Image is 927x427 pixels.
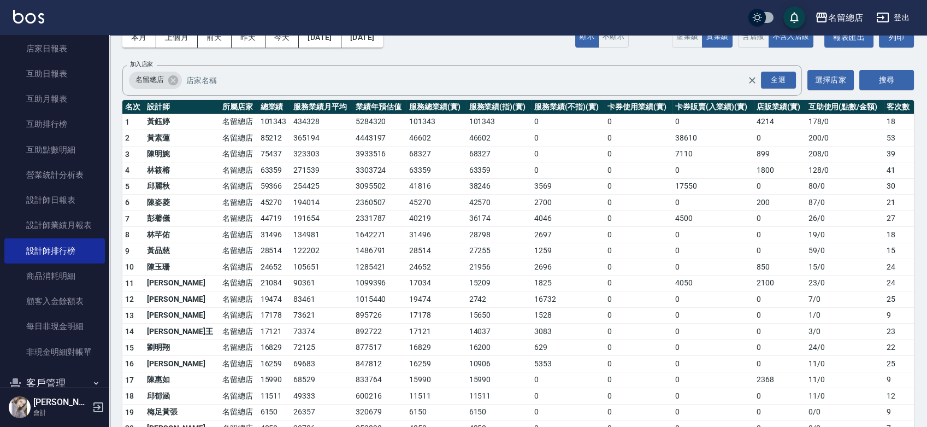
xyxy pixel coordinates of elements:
td: 27255 [467,243,532,259]
td: 0 [672,340,754,356]
td: 24652 [258,259,291,276]
td: 名留總店 [220,146,257,162]
td: 0 [605,259,672,276]
td: 17178 [258,307,291,324]
td: 899 [754,146,805,162]
button: 實業績 [702,26,733,48]
td: 0 [532,130,605,147]
span: 15 [125,343,134,352]
span: 10 [125,262,134,271]
td: 41816 [406,178,466,195]
td: [PERSON_NAME] [144,291,220,308]
th: 業績年預估值 [353,100,407,114]
td: 4214 [754,114,805,130]
th: 店販業績(實) [754,100,805,114]
th: 互助使用(點數/金額) [806,100,884,114]
td: 2360507 [353,195,407,211]
span: 1 [125,118,129,126]
td: 0 [672,114,754,130]
td: 27 [884,210,914,227]
td: 40219 [406,210,466,227]
span: 12 [125,295,134,303]
span: 18 [125,391,134,400]
td: [PERSON_NAME] [144,356,220,372]
td: 629 [532,340,605,356]
td: 87 / 0 [806,195,884,211]
td: 陳姿菱 [144,195,220,211]
td: 2696 [532,259,605,276]
td: 名留總店 [220,307,257,324]
td: 17121 [258,324,291,340]
th: 服務業績月平均 [291,100,352,114]
td: 1015440 [353,291,407,308]
td: 0 [605,356,672,372]
td: 0 [754,210,805,227]
td: 69683 [291,356,352,372]
button: 搜尋 [859,70,914,90]
button: Clear [745,73,760,88]
td: [PERSON_NAME]王 [144,324,220,340]
img: Logo [13,10,44,24]
td: 陳明婉 [144,146,220,162]
td: 0 [672,162,754,179]
td: 0 [605,372,672,388]
td: 15990 [406,372,466,388]
td: 15 [884,243,914,259]
a: 互助月報表 [4,86,105,112]
td: 5284320 [353,114,407,130]
button: 今天 [265,27,299,48]
td: 19474 [258,291,291,308]
td: 0 [672,324,754,340]
td: 名留總店 [220,114,257,130]
td: 0 [605,210,672,227]
td: 0 [754,227,805,243]
td: 3569 [532,178,605,195]
td: 0 [532,114,605,130]
th: 總業績 [258,100,291,114]
span: 19 [125,408,134,417]
td: 208 / 0 [806,146,884,162]
td: 30 [884,178,914,195]
td: 名留總店 [220,162,257,179]
td: 323303 [291,146,352,162]
button: Open [759,69,798,91]
a: 店家日報表 [4,36,105,61]
td: 17550 [672,178,754,195]
td: 0 [605,178,672,195]
button: 含店販 [738,26,769,48]
a: 顧客入金餘額表 [4,289,105,314]
td: 名留總店 [220,372,257,388]
td: 434328 [291,114,352,130]
td: 19 / 0 [806,227,884,243]
td: 名留總店 [220,227,257,243]
button: 顯示 [575,26,599,48]
td: 0 [532,162,605,179]
td: 0 [672,307,754,324]
td: 28514 [406,243,466,259]
td: 1285421 [353,259,407,276]
td: 16259 [258,356,291,372]
td: 9 [884,307,914,324]
label: 加入店家 [130,60,153,68]
td: [PERSON_NAME] [144,307,220,324]
span: 9 [125,247,129,255]
td: [PERSON_NAME] [144,275,220,291]
td: 11 / 0 [806,356,884,372]
td: 名留總店 [220,259,257,276]
td: 1825 [532,275,605,291]
td: 0 [672,259,754,276]
td: 83461 [291,291,352,308]
button: 本月 [122,27,156,48]
td: 18 [884,227,914,243]
td: 200 [754,195,805,211]
button: 選擇店家 [807,70,854,90]
td: 名留總店 [220,356,257,372]
td: 0 [754,307,805,324]
span: 16 [125,359,134,368]
td: 名留總店 [220,324,257,340]
td: 2697 [532,227,605,243]
td: 46602 [467,130,532,147]
td: 24 [884,259,914,276]
th: 服務業績(不指)(實) [532,100,605,114]
td: 28514 [258,243,291,259]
